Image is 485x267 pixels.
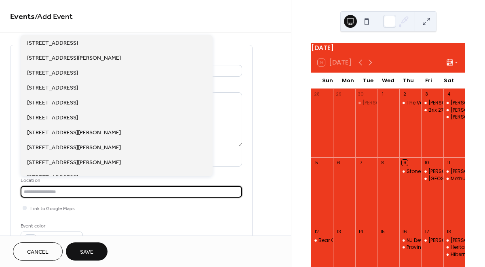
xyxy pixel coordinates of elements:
[446,160,452,166] div: 11
[27,128,121,137] span: ​[STREET_ADDRESS][PERSON_NAME]
[421,168,443,175] div: Haswell Green's
[335,228,342,234] div: 13
[443,100,465,106] div: Haswell Green's
[27,39,78,47] span: [STREET_ADDRESS]
[10,9,35,25] a: Events
[380,160,386,166] div: 8
[446,228,452,234] div: 18
[421,107,443,114] div: Brix 27
[27,98,78,107] span: [STREET_ADDRESS]
[314,91,320,97] div: 28
[399,237,421,244] div: NJ Devils
[338,73,358,89] div: Mon
[314,228,320,234] div: 12
[27,158,121,167] span: [STREET_ADDRESS][PERSON_NAME]
[421,237,443,244] div: Haswell Green's
[402,228,408,234] div: 16
[443,237,465,244] div: Haswell Green's
[443,175,465,182] div: Methuen Lions
[355,100,377,106] div: Doggie's Pub
[358,73,378,89] div: Tue
[27,143,121,152] span: [STREET_ADDRESS][PERSON_NAME]
[402,91,408,97] div: 2
[66,242,108,261] button: Save
[443,107,465,114] div: Joe Pop's Shore Bar
[443,251,465,258] div: Hibernians Fundraiser
[311,43,465,53] div: [DATE]
[399,168,421,175] div: Stonebridge Restaurant
[407,237,428,244] div: NJ Devils
[335,160,342,166] div: 6
[428,107,444,114] div: Brix 27
[358,160,364,166] div: 7
[380,91,386,97] div: 1
[80,248,93,257] span: Save
[35,9,73,25] span: / Add Event
[27,69,78,77] span: [STREET_ADDRESS]
[380,228,386,234] div: 15
[27,54,121,62] span: [STREET_ADDRESS][PERSON_NAME]
[407,100,426,106] div: The Vue
[21,176,240,185] div: Location
[27,83,78,92] span: [STREET_ADDRESS]
[358,228,364,234] div: 14
[424,160,430,166] div: 10
[358,91,364,97] div: 30
[399,244,421,251] div: Proving Ground Waterfront Dining
[13,242,63,261] button: Cancel
[402,160,408,166] div: 9
[421,100,443,106] div: Haswell Green's
[318,237,395,244] div: Bear Chase Brewing Company
[439,73,459,89] div: Sat
[418,73,439,89] div: Fri
[443,114,465,121] div: Milton Theatre
[421,175,443,182] div: Holyoke Elks Lodge #902
[424,228,430,234] div: 17
[314,160,320,166] div: 5
[318,73,338,89] div: Sun
[27,173,78,181] span: [STREET_ADDRESS]
[30,204,75,213] span: Link to Google Maps
[21,222,81,230] div: Event color
[27,113,78,122] span: [STREET_ADDRESS]
[311,237,333,244] div: Bear Chase Brewing Company
[443,244,465,251] div: Heritage Brewing Co.
[363,100,415,106] div: [PERSON_NAME]'s Pub
[398,73,418,89] div: Thu
[27,248,48,257] span: Cancel
[407,168,466,175] div: Stonebridge Restaurant
[424,91,430,97] div: 3
[335,91,342,97] div: 29
[399,100,421,106] div: The Vue
[378,73,399,89] div: Wed
[443,168,465,175] div: Haswell Green's
[446,91,452,97] div: 4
